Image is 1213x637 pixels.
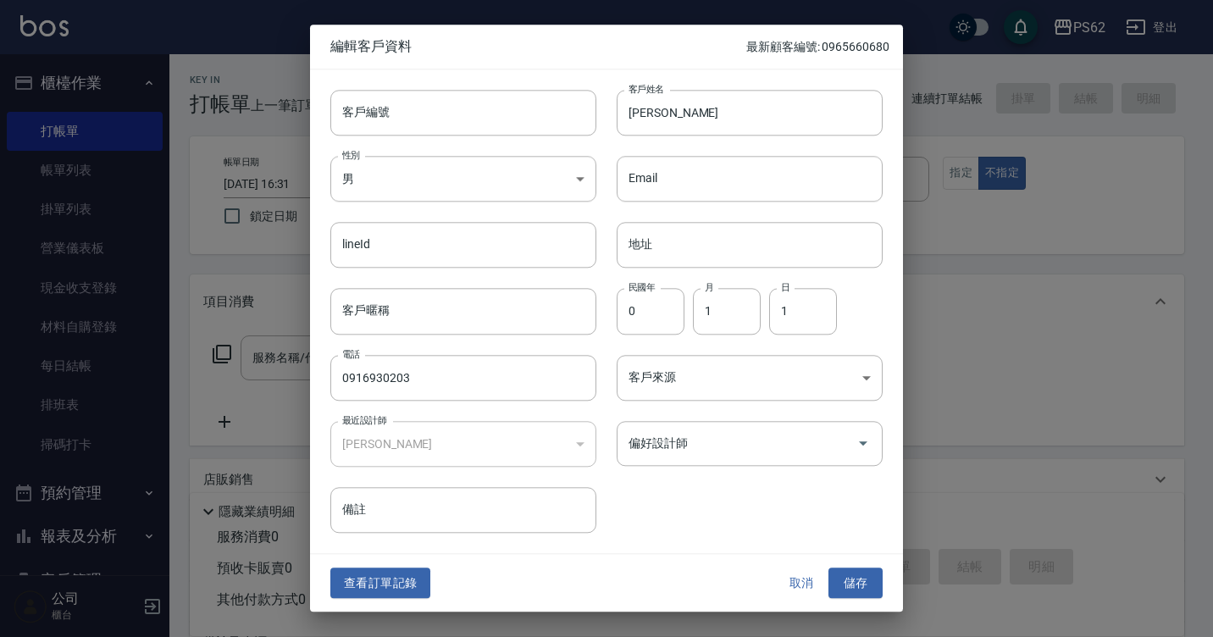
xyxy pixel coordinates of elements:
label: 日 [781,281,789,294]
label: 月 [705,281,713,294]
div: 男 [330,156,596,202]
p: 最新顧客編號: 0965660680 [746,38,889,56]
button: Open [850,430,877,457]
button: 儲存 [828,568,883,599]
button: 查看訂單記錄 [330,568,430,599]
div: [PERSON_NAME] [330,421,596,467]
label: 最近設計師 [342,413,386,426]
label: 民國年 [629,281,655,294]
button: 取消 [774,568,828,599]
label: 電話 [342,347,360,360]
label: 性別 [342,148,360,161]
span: 編輯客戶資料 [330,38,746,55]
label: 客戶姓名 [629,82,664,95]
